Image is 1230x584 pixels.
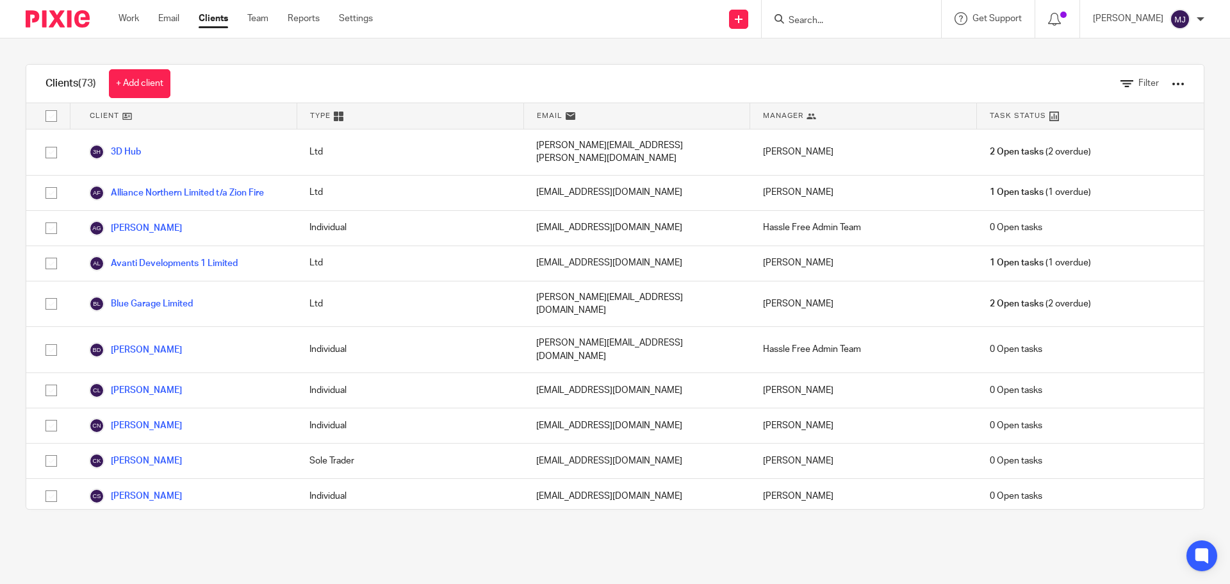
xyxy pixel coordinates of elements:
span: 0 Open tasks [990,419,1042,432]
img: svg%3E [89,488,104,504]
span: 0 Open tasks [990,384,1042,397]
img: svg%3E [89,185,104,201]
span: Manager [763,110,803,121]
div: [PERSON_NAME] [750,373,977,408]
div: [EMAIL_ADDRESS][DOMAIN_NAME] [523,176,750,210]
span: (2 overdue) [990,146,1091,158]
div: [PERSON_NAME][EMAIL_ADDRESS][DOMAIN_NAME] [523,327,750,372]
div: Ltd [297,176,523,210]
img: svg%3E [89,221,104,236]
div: Individual [297,408,523,443]
a: 3D Hub [89,144,141,160]
div: Individual [297,373,523,408]
div: [EMAIL_ADDRESS][DOMAIN_NAME] [523,373,750,408]
div: Ltd [297,246,523,281]
img: Pixie [26,10,90,28]
span: 0 Open tasks [990,221,1042,234]
span: 2 Open tasks [990,146,1044,158]
div: [PERSON_NAME][EMAIL_ADDRESS][DOMAIN_NAME] [523,281,750,327]
a: [PERSON_NAME] [89,221,182,236]
div: [PERSON_NAME] [750,408,977,443]
div: [PERSON_NAME][EMAIL_ADDRESS][PERSON_NAME][DOMAIN_NAME] [523,129,750,175]
img: svg%3E [89,453,104,469]
div: [EMAIL_ADDRESS][DOMAIN_NAME] [523,479,750,513]
div: [PERSON_NAME] [750,129,977,175]
div: Hassle Free Admin Team [750,211,977,246]
img: svg%3E [89,256,104,271]
a: [PERSON_NAME] [89,418,182,433]
h1: Clients [45,77,96,90]
p: [PERSON_NAME] [1093,12,1163,25]
div: Individual [297,327,523,372]
a: [PERSON_NAME] [89,453,182,469]
div: [PERSON_NAME] [750,281,977,327]
span: 0 Open tasks [990,343,1042,356]
a: Team [247,12,268,25]
div: Sole Trader [297,444,523,478]
input: Select all [39,104,63,128]
span: 0 Open tasks [990,490,1042,503]
div: Hassle Free Admin Team [750,327,977,372]
span: Get Support [972,14,1022,23]
span: 1 Open tasks [990,256,1044,269]
span: Type [310,110,331,121]
span: 1 Open tasks [990,186,1044,199]
a: [PERSON_NAME] [89,342,182,358]
input: Search [787,15,903,27]
div: [PERSON_NAME] [750,479,977,513]
a: Clients [199,12,228,25]
div: [PERSON_NAME] [750,444,977,478]
span: Task Status [990,110,1046,121]
div: [EMAIL_ADDRESS][DOMAIN_NAME] [523,408,750,443]
div: [EMAIL_ADDRESS][DOMAIN_NAME] [523,246,750,281]
span: (2 overdue) [990,297,1091,310]
span: 2 Open tasks [990,297,1044,310]
img: svg%3E [89,342,104,358]
a: Work [119,12,139,25]
div: Individual [297,479,523,513]
div: Individual [297,211,523,246]
a: Avanti Developments 1 Limited [89,256,238,271]
img: svg%3E [89,144,104,160]
span: (1 overdue) [990,256,1091,269]
span: 0 Open tasks [990,455,1042,467]
div: [EMAIL_ADDRESS][DOMAIN_NAME] [523,211,750,246]
a: [PERSON_NAME] [89,488,182,504]
div: Ltd [297,129,523,175]
a: Settings [339,12,373,25]
span: (1 overdue) [990,186,1091,199]
a: Reports [288,12,320,25]
a: Blue Garage Limited [89,296,193,312]
span: (73) [78,78,96,88]
a: + Add client [109,69,170,98]
a: Alliance Northern Limited t/a Zion Fire [89,185,264,201]
div: Ltd [297,281,523,327]
span: Email [537,110,562,121]
div: [PERSON_NAME] [750,176,977,210]
a: [PERSON_NAME] [89,383,182,398]
img: svg%3E [89,296,104,312]
img: svg%3E [89,383,104,398]
div: [EMAIL_ADDRESS][DOMAIN_NAME] [523,444,750,478]
span: Filter [1138,79,1159,88]
a: Email [158,12,179,25]
div: [PERSON_NAME] [750,246,977,281]
span: Client [90,110,119,121]
img: svg%3E [89,418,104,433]
img: svg%3E [1170,9,1190,29]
